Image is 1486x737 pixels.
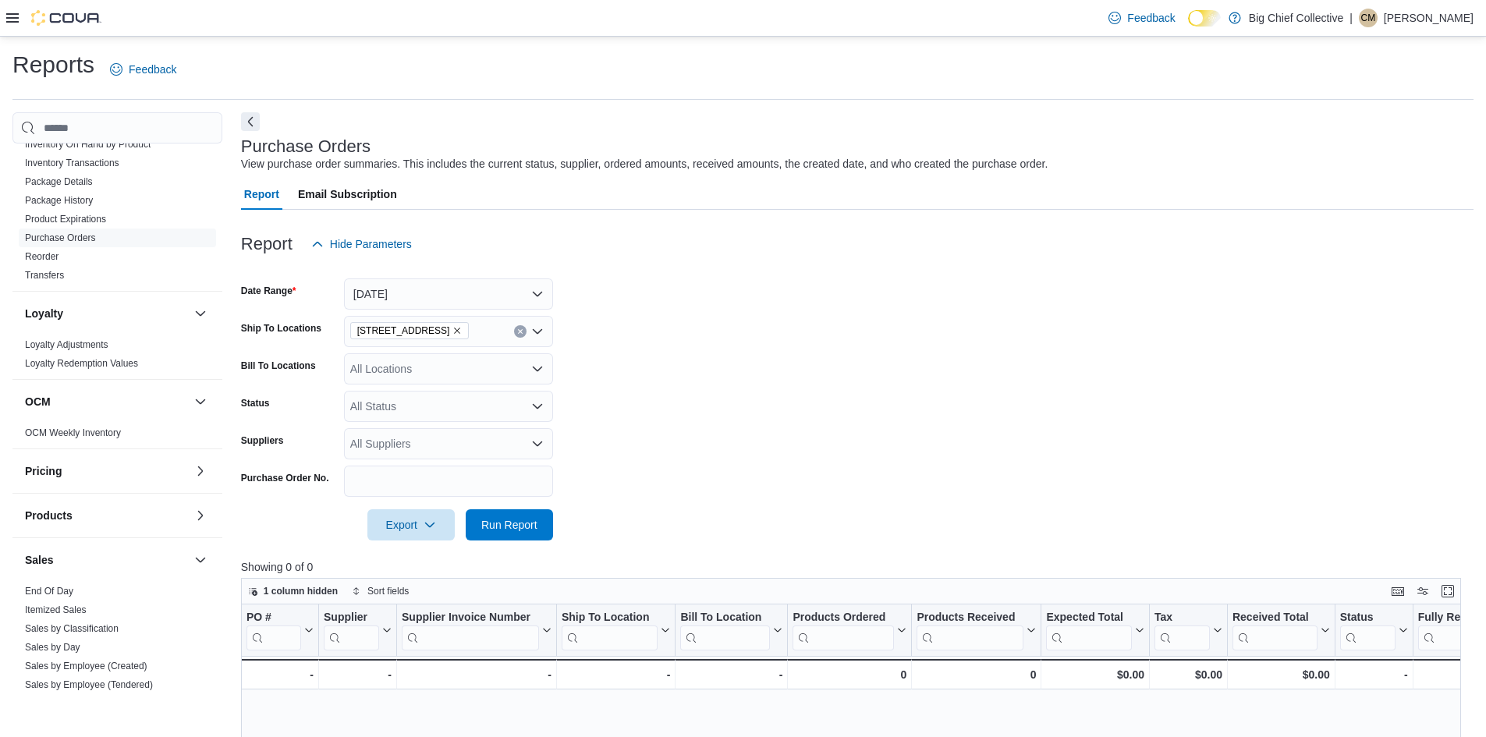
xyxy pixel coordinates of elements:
[12,335,222,379] div: Loyalty
[562,611,658,650] div: Ship To Location
[1046,611,1132,650] div: Expected Total
[1046,611,1144,650] button: Expected Total
[1232,611,1330,650] button: Received Total
[330,236,412,252] span: Hide Parameters
[1438,582,1457,601] button: Enter fullscreen
[25,552,188,568] button: Sales
[241,112,260,131] button: Next
[402,611,551,650] button: Supplier Invoice Number
[1340,611,1408,650] button: Status
[264,585,338,597] span: 1 column hidden
[25,661,147,671] a: Sales by Employee (Created)
[1232,611,1318,625] div: Received Total
[241,434,284,447] label: Suppliers
[917,611,1036,650] button: Products Received
[241,322,321,335] label: Ship To Locations
[1046,665,1144,684] div: $0.00
[531,325,544,338] button: Open list of options
[793,665,906,684] div: 0
[1384,9,1474,27] p: [PERSON_NAME]
[680,611,770,650] div: Bill To Location
[191,506,210,525] button: Products
[680,611,782,650] button: Bill To Location
[531,438,544,450] button: Open list of options
[191,304,210,323] button: Loyalty
[402,611,539,625] div: Supplier Invoice Number
[246,611,314,650] button: PO #
[25,508,188,523] button: Products
[1154,611,1210,625] div: Tax
[191,551,210,569] button: Sales
[25,463,188,479] button: Pricing
[25,394,188,409] button: OCM
[531,363,544,375] button: Open list of options
[466,509,553,540] button: Run Report
[402,611,539,650] div: Supplier Invoice Number
[246,611,301,650] div: PO # URL
[346,582,415,601] button: Sort fields
[25,232,96,243] a: Purchase Orders
[246,665,314,684] div: -
[324,611,392,650] button: Supplier
[191,392,210,411] button: OCM
[324,611,379,650] div: Supplier
[25,463,62,479] h3: Pricing
[25,175,93,188] span: Package Details
[377,509,445,540] span: Export
[25,157,119,169] span: Inventory Transactions
[31,10,101,26] img: Cova
[25,250,59,263] span: Reorder
[25,604,87,615] a: Itemized Sales
[25,176,93,187] a: Package Details
[298,179,397,210] span: Email Subscription
[25,339,108,350] a: Loyalty Adjustments
[25,306,188,321] button: Loyalty
[1154,665,1222,684] div: $0.00
[25,194,93,207] span: Package History
[241,156,1048,172] div: View purchase order summaries. This includes the current status, supplier, ordered amounts, recei...
[531,400,544,413] button: Open list of options
[25,679,153,690] a: Sales by Employee (Tendered)
[350,322,470,339] span: 3414 NW CACHE ROAD
[129,62,176,77] span: Feedback
[25,642,80,653] a: Sales by Day
[1340,665,1408,684] div: -
[1102,2,1181,34] a: Feedback
[1413,582,1432,601] button: Display options
[1154,611,1210,650] div: Tax
[562,611,658,625] div: Ship To Location
[562,611,671,650] button: Ship To Location
[562,665,671,684] div: -
[1340,611,1396,650] div: Status
[25,641,80,654] span: Sales by Day
[357,323,450,338] span: [STREET_ADDRESS]
[241,559,1474,575] p: Showing 0 of 0
[241,472,329,484] label: Purchase Order No.
[25,138,151,151] span: Inventory On Hand by Product
[12,423,222,448] div: OCM
[402,665,551,684] div: -
[241,137,371,156] h3: Purchase Orders
[344,278,553,310] button: [DATE]
[25,213,106,225] span: Product Expirations
[12,49,94,80] h1: Reports
[1232,665,1330,684] div: $0.00
[25,139,151,150] a: Inventory On Hand by Product
[1188,10,1221,27] input: Dark Mode
[241,397,270,409] label: Status
[191,462,210,480] button: Pricing
[481,517,537,533] span: Run Report
[793,611,894,650] div: Products Ordered
[246,611,301,625] div: PO #
[25,586,73,597] a: End Of Day
[25,158,119,168] a: Inventory Transactions
[244,179,279,210] span: Report
[25,357,138,370] span: Loyalty Redemption Values
[104,54,183,85] a: Feedback
[917,611,1023,650] div: Products Received
[25,270,64,281] a: Transfers
[25,585,73,597] span: End Of Day
[367,585,409,597] span: Sort fields
[324,665,392,684] div: -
